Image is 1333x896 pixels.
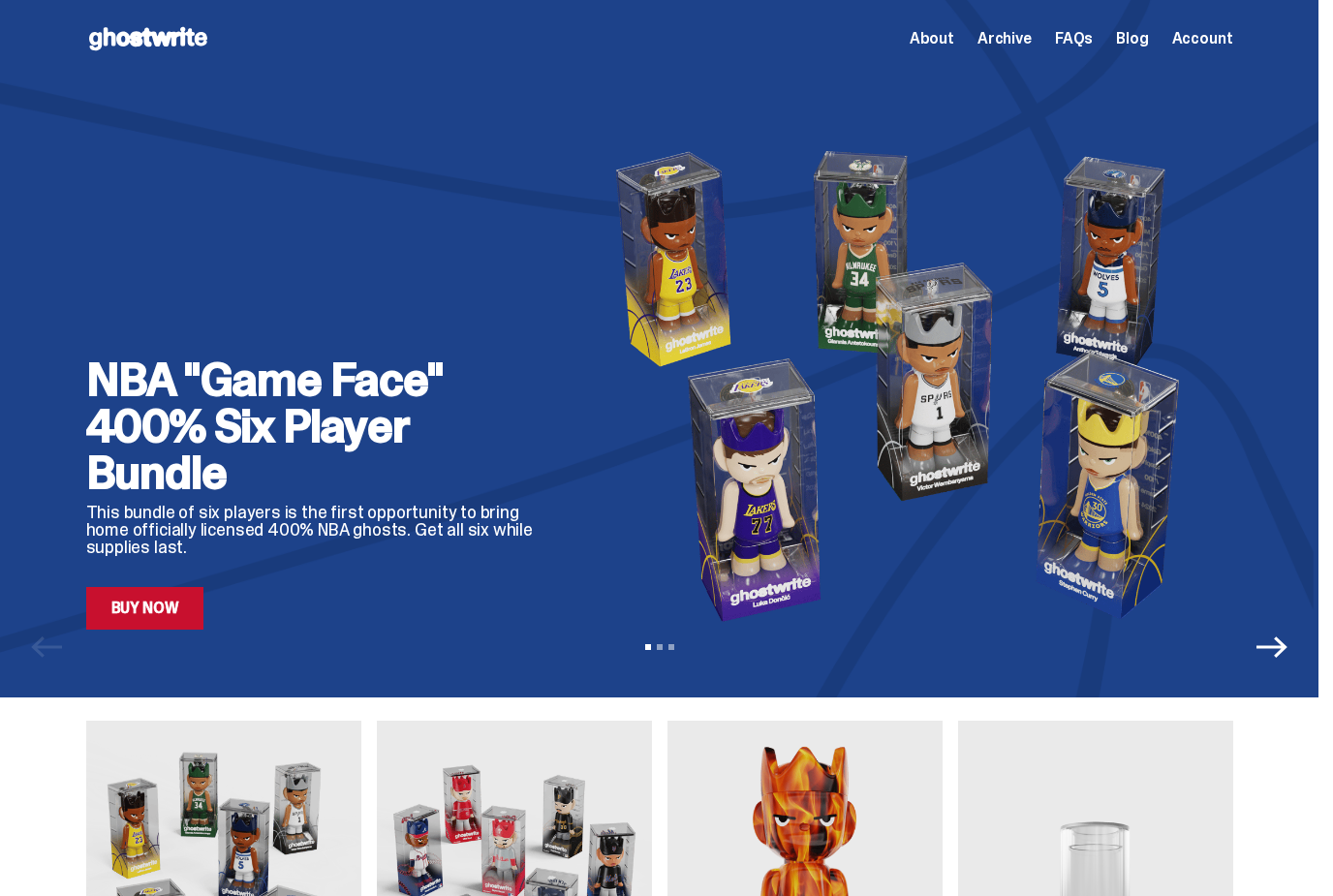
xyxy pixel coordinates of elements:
[657,644,663,650] button: View slide 2
[86,356,551,496] h2: NBA "Game Face" 400% Six Player Bundle
[910,31,954,46] a: About
[668,644,674,650] button: View slide 3
[645,644,651,650] button: View slide 1
[86,504,551,556] p: This bundle of six players is the first opportunity to bring home officially licensed 400% NBA gh...
[1055,31,1093,46] a: FAQs
[582,141,1233,630] img: NBA "Game Face" 400% Six Player Bundle
[1256,632,1287,663] button: Next
[86,587,204,630] a: Buy Now
[1172,31,1233,46] a: Account
[1116,31,1148,46] a: Blog
[977,31,1032,46] a: Archive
